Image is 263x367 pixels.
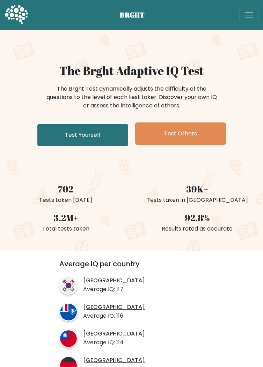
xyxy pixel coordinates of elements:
[83,330,145,338] a: [GEOGRAPHIC_DATA]
[239,8,259,22] button: Toggle navigation
[83,338,145,347] p: Average IQ: 114
[44,85,219,110] div: The Brght Test dynamically adjusts the difficulty of the questions to the level of each test take...
[135,122,226,145] a: Test Others
[4,211,127,225] div: 3.2M+
[59,260,204,274] h3: Average IQ per country
[83,357,145,364] a: [GEOGRAPHIC_DATA]
[136,196,259,204] div: Tests taken in [GEOGRAPHIC_DATA]
[83,277,145,284] a: [GEOGRAPHIC_DATA]
[4,196,127,204] div: Tests taken [DATE]
[83,312,145,320] p: Average IQ: 116
[59,276,78,295] img: country
[4,64,259,78] h1: The Brght Adaptive IQ Test
[4,183,127,196] div: 702
[59,303,78,321] img: country
[136,211,259,225] div: 92.8%
[83,285,145,294] p: Average IQ: 117
[136,183,259,196] div: 39K+
[120,10,153,20] span: BRGHT
[4,225,127,233] div: Total tests taken
[83,304,145,311] a: [GEOGRAPHIC_DATA]
[59,330,78,348] img: country
[136,225,259,233] div: Results rated as accurate
[37,124,128,146] a: Test Yourself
